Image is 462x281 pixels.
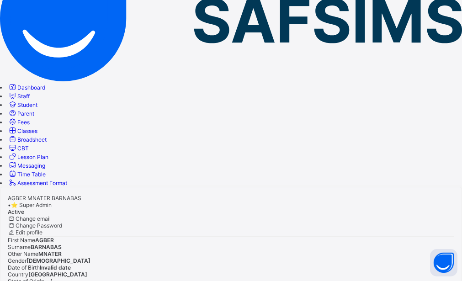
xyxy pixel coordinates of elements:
a: CBT [8,145,29,152]
span: Assessment Format [17,180,67,186]
span: Student [17,101,37,108]
a: Assessment Format [8,180,67,186]
span: Surname [8,244,31,250]
a: Parent [8,110,34,117]
span: Lesson Plan [17,154,48,160]
span: ⭐ Super Admin [11,201,52,208]
a: Lesson Plan [8,154,48,160]
span: AGBER MNATER BARNABAS [8,195,81,201]
span: [DEMOGRAPHIC_DATA] [27,257,90,264]
span: CBT [17,145,29,152]
span: Other Name [8,250,38,257]
a: Staff [8,93,30,100]
span: Gender [8,257,27,264]
span: Parent [17,110,34,117]
a: Classes [8,127,37,134]
span: Change Password [16,222,62,229]
span: Active [8,208,24,215]
a: Fees [8,119,30,126]
div: • [8,201,454,208]
span: Messaging [17,162,45,169]
span: Change email [16,215,51,222]
a: Broadsheet [8,136,47,143]
span: Edit profile [16,229,42,236]
a: Time Table [8,171,46,178]
span: Country [8,271,28,278]
button: Open asap [430,249,457,276]
span: Classes [17,127,37,134]
span: Broadsheet [17,136,47,143]
span: MNATER [38,250,62,257]
span: Invalid date [40,264,71,271]
a: Student [8,101,37,108]
span: BARNABAS [31,244,62,250]
span: Dashboard [17,84,45,91]
span: [GEOGRAPHIC_DATA] [28,271,87,278]
span: Time Table [17,171,46,178]
span: Date of Birth [8,264,40,271]
span: First Name [8,237,35,244]
a: Dashboard [8,84,45,91]
a: Messaging [8,162,45,169]
span: AGBER [35,237,54,244]
span: Staff [17,93,30,100]
span: Fees [17,119,30,126]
